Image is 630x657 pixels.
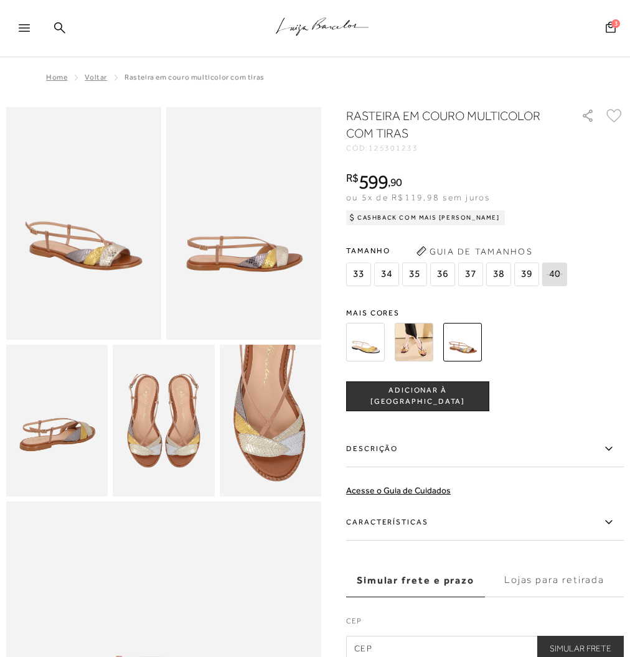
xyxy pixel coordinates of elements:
button: Guia de Tamanhos [412,241,537,261]
img: image [113,345,214,497]
img: image [6,345,108,497]
label: Lojas para retirada [485,564,624,597]
i: , [388,177,402,188]
label: Descrição [346,431,624,467]
img: RASTEIRA EM COURO DOURADO E OFF WHITE COM TIRAS [346,323,385,361]
span: 40 [542,263,567,286]
span: 36 [430,263,455,286]
span: 34 [374,263,399,286]
span: 39 [514,263,539,286]
span: 90 [390,175,402,189]
img: image [166,107,321,340]
img: image [6,107,161,340]
a: Home [46,73,67,82]
span: 125301233 [369,144,418,152]
div: CÓD: [346,144,568,152]
span: Tamanho [346,241,570,260]
span: ou 5x de R$119,98 sem juros [346,192,490,202]
h1: RASTEIRA EM COURO MULTICOLOR COM TIRAS [346,107,552,142]
span: 35 [402,263,427,286]
label: Simular frete e prazo [346,564,485,597]
img: image [220,345,321,497]
span: 599 [359,170,388,193]
span: 37 [458,263,483,286]
label: Características [346,505,624,541]
button: ADICIONAR À [GEOGRAPHIC_DATA] [346,381,489,411]
a: Acesse o Guia de Cuidados [346,485,451,495]
span: ADICIONAR À [GEOGRAPHIC_DATA] [347,385,489,407]
span: 33 [346,263,371,286]
span: Mais cores [346,309,624,317]
a: Voltar [85,73,107,82]
img: RASTEIRA EM COURO DOURADO E PRETO COM TIRAS [395,323,433,361]
label: CEP [346,615,624,633]
span: 38 [486,263,511,286]
img: RASTEIRA EM COURO MULTICOLOR COM TIRAS [443,323,482,361]
button: 3 [602,21,619,37]
i: R$ [346,172,359,184]
span: 3 [611,19,620,28]
span: RASTEIRA EM COURO MULTICOLOR COM TIRAS [125,73,265,82]
div: Cashback com Mais [PERSON_NAME] [346,210,505,225]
